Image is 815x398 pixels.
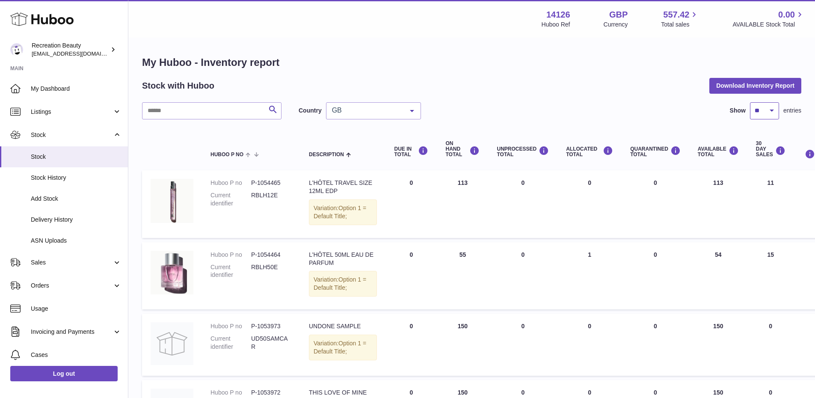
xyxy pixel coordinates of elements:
[542,21,570,29] div: Huboo Ref
[31,258,113,267] span: Sales
[394,146,428,157] div: DUE IN TOTAL
[151,179,193,223] img: product image
[210,389,251,397] dt: Huboo P no
[604,21,628,29] div: Currency
[557,242,622,310] td: 1
[385,314,437,376] td: 0
[10,366,118,381] a: Log out
[251,335,292,351] dd: UD50SAMCAR
[630,146,681,157] div: QUARANTINED Total
[31,153,122,161] span: Stock
[31,195,122,203] span: Add Stock
[32,50,126,57] span: [EMAIL_ADDRESS][DOMAIN_NAME]
[663,9,689,21] span: 557.42
[210,251,251,259] dt: Huboo P no
[251,263,292,279] dd: RBLH50E
[31,131,113,139] span: Stock
[151,322,193,365] img: product image
[730,107,746,115] label: Show
[309,152,344,157] span: Description
[314,340,366,355] span: Option 1 = Default Title;
[654,251,657,258] span: 0
[747,314,794,376] td: 0
[210,179,251,187] dt: Huboo P no
[689,314,747,376] td: 150
[778,9,795,21] span: 0.00
[210,191,251,208] dt: Current identifier
[210,335,251,351] dt: Current identifier
[488,170,557,238] td: 0
[210,263,251,279] dt: Current identifier
[654,179,657,186] span: 0
[299,107,322,115] label: Country
[654,323,657,330] span: 0
[142,56,801,69] h1: My Huboo - Inventory report
[437,170,488,238] td: 113
[32,42,109,58] div: Recreation Beauty
[309,322,377,330] div: UNDONE SAMPLE
[661,9,699,29] a: 557.42 Total sales
[747,170,794,238] td: 11
[210,152,243,157] span: Huboo P no
[732,21,805,29] span: AVAILABLE Stock Total
[557,314,622,376] td: 0
[488,242,557,310] td: 0
[31,174,122,182] span: Stock History
[330,106,403,115] span: GB
[654,389,657,396] span: 0
[31,282,113,290] span: Orders
[142,80,214,92] h2: Stock with Huboo
[437,242,488,310] td: 55
[31,305,122,313] span: Usage
[31,237,122,245] span: ASN Uploads
[210,322,251,330] dt: Huboo P no
[689,242,747,310] td: 54
[437,314,488,376] td: 150
[309,251,377,267] div: L'HÔTEL 50ML EAU DE PARFUM
[756,141,785,158] div: 30 DAY SALES
[151,251,193,295] img: product image
[488,314,557,376] td: 0
[747,242,794,310] td: 15
[385,242,437,310] td: 0
[546,9,570,21] strong: 14126
[314,205,366,220] span: Option 1 = Default Title;
[497,146,549,157] div: UNPROCESSED Total
[783,107,801,115] span: entries
[445,141,480,158] div: ON HAND Total
[31,351,122,359] span: Cases
[251,179,292,187] dd: P-1054465
[309,199,377,225] div: Variation:
[309,179,377,195] div: L'HÔTEL TRAVEL SIZE 12ML EDP
[251,191,292,208] dd: RBLH12E
[31,85,122,93] span: My Dashboard
[709,78,801,93] button: Download Inventory Report
[661,21,699,29] span: Total sales
[309,271,377,297] div: Variation:
[31,216,122,224] span: Delivery History
[314,276,366,291] span: Option 1 = Default Title;
[251,251,292,259] dd: P-1054464
[251,389,292,397] dd: P-1053972
[609,9,628,21] strong: GBP
[31,328,113,336] span: Invoicing and Payments
[309,335,377,360] div: Variation:
[10,43,23,56] img: production@recreationbeauty.com
[557,170,622,238] td: 0
[566,146,613,157] div: ALLOCATED Total
[251,322,292,330] dd: P-1053973
[385,170,437,238] td: 0
[689,170,747,238] td: 113
[732,9,805,29] a: 0.00 AVAILABLE Stock Total
[31,108,113,116] span: Listings
[698,146,739,157] div: AVAILABLE Total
